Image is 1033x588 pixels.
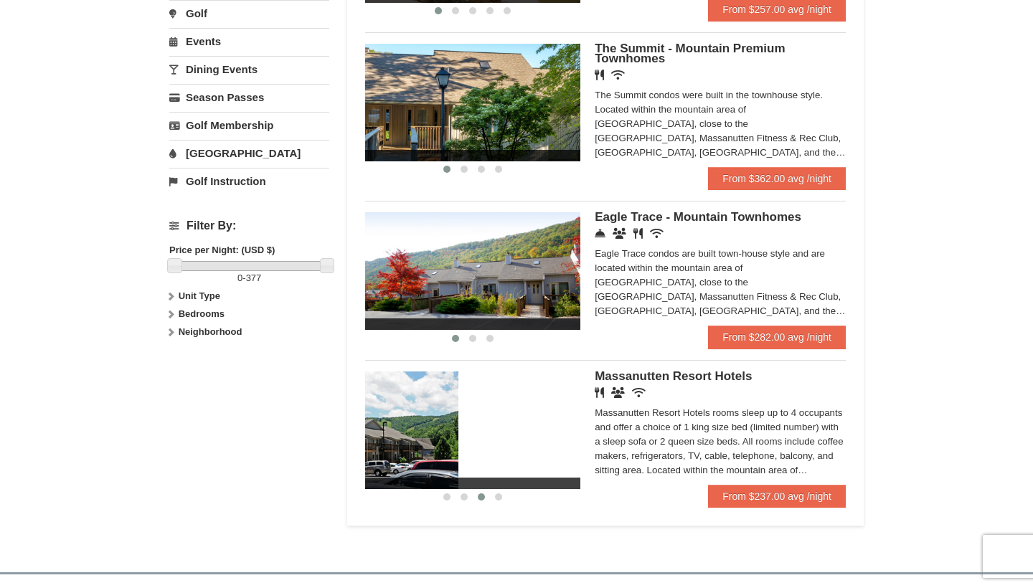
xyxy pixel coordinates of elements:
[708,326,846,348] a: From $282.00 avg /night
[595,70,604,80] i: Restaurant
[595,42,785,65] span: The Summit - Mountain Premium Townhomes
[246,272,262,283] span: 377
[613,228,626,239] i: Conference Facilities
[169,245,275,255] strong: Price per Night: (USD $)
[595,88,846,160] div: The Summit condos were built in the townhouse style. Located within the mountain area of [GEOGRAP...
[611,387,625,398] i: Banquet Facilities
[179,308,225,319] strong: Bedrooms
[169,28,329,54] a: Events
[633,228,643,239] i: Restaurant
[595,369,752,383] span: Massanutten Resort Hotels
[169,84,329,110] a: Season Passes
[169,140,329,166] a: [GEOGRAPHIC_DATA]
[237,272,242,283] span: 0
[650,228,664,239] i: Wireless Internet (free)
[179,326,242,337] strong: Neighborhood
[595,210,801,224] span: Eagle Trace - Mountain Townhomes
[595,406,846,478] div: Massanutten Resort Hotels rooms sleep up to 4 occupants and offer a choice of 1 king size bed (li...
[611,70,625,80] i: Wireless Internet (free)
[169,112,329,138] a: Golf Membership
[708,485,846,508] a: From $237.00 avg /night
[595,387,604,398] i: Restaurant
[169,219,329,232] h4: Filter By:
[595,247,846,318] div: Eagle Trace condos are built town-house style and are located within the mountain area of [GEOGRA...
[632,387,646,398] i: Wireless Internet (free)
[169,271,329,285] label: -
[708,167,846,190] a: From $362.00 avg /night
[169,56,329,82] a: Dining Events
[169,168,329,194] a: Golf Instruction
[595,228,605,239] i: Concierge Desk
[179,290,220,301] strong: Unit Type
